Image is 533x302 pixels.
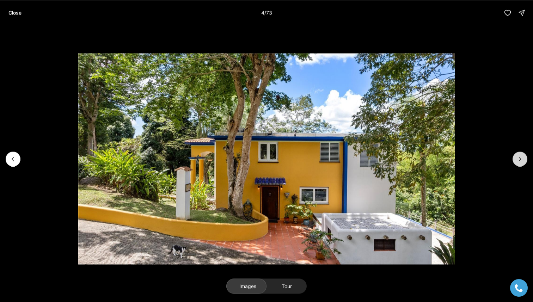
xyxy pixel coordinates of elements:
button: Next slide [513,152,527,166]
button: Tour [266,278,307,294]
p: Close [8,10,22,16]
button: Close [4,6,26,20]
button: Previous slide [6,152,20,166]
p: 4 / 73 [261,10,272,16]
button: Images [226,278,266,294]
